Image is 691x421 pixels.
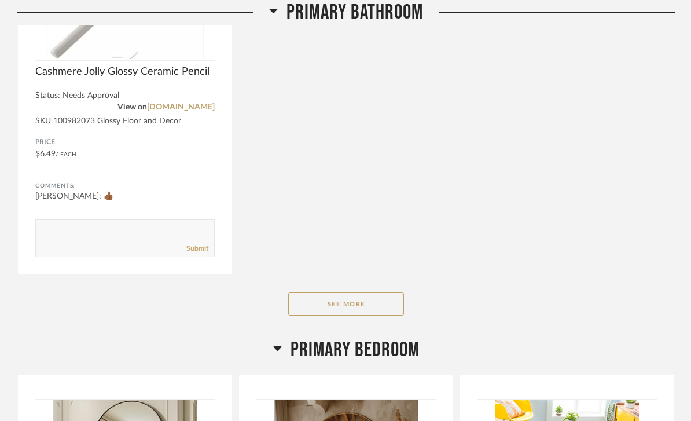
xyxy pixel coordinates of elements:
span: Primary Bedroom [291,338,420,363]
span: View on [117,103,147,111]
button: See More [288,292,404,316]
span: Cashmere Jolly Glossy Ceramic Pencil [35,65,215,78]
a: Submit [186,244,208,254]
span: / Each [56,152,76,158]
span: $6.49 [35,150,56,158]
div: Comments: [35,180,215,192]
span: Price [35,138,215,147]
div: [PERSON_NAME]: 👍🏾 [35,191,215,202]
div: Status: Needs Approval [35,91,215,101]
a: [DOMAIN_NAME] [147,103,215,111]
div: SKU 100982073 Glossy Floor and Decor [35,116,215,126]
